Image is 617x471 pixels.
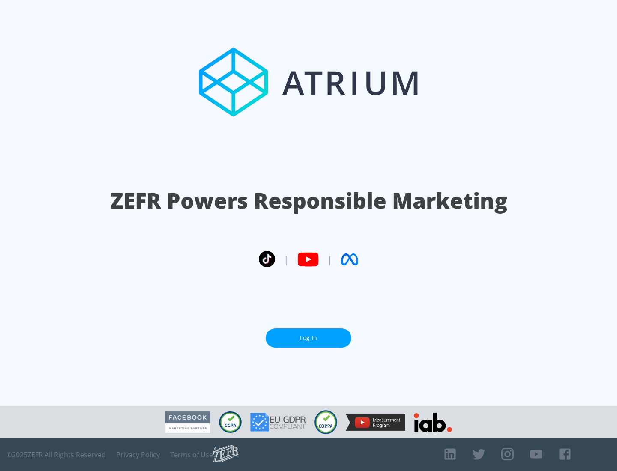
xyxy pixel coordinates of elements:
h1: ZEFR Powers Responsible Marketing [110,186,507,215]
span: | [327,253,332,266]
a: Log In [266,328,351,348]
span: | [284,253,289,266]
img: Facebook Marketing Partner [165,411,210,433]
img: YouTube Measurement Program [346,414,405,431]
img: COPPA Compliant [314,410,337,434]
img: IAB [414,413,452,432]
img: CCPA Compliant [219,411,242,433]
a: Privacy Policy [116,450,160,459]
span: © 2025 ZEFR All Rights Reserved [6,450,106,459]
img: GDPR Compliant [250,413,306,432]
a: Terms of Use [170,450,213,459]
